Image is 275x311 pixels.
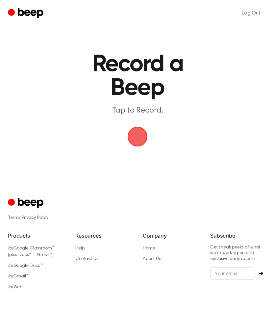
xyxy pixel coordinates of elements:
i: for [8,274,13,279]
i: for [8,285,13,290]
a: Log Out [235,5,267,21]
a: Home [143,246,155,251]
button: Subscribe [255,272,267,275]
a: Privacy Policy [22,216,48,220]
div: · [8,214,267,221]
a: Help [75,246,84,251]
img: Beep Logo [128,127,147,146]
h6: Products [8,232,65,240]
h6: Subscribe [210,232,267,240]
a: Contact Us [75,257,98,261]
h6: Resources [75,232,132,240]
a: Terms [8,216,20,220]
h6: Company [143,232,200,240]
a: forWeb [8,285,22,290]
h1: Record a Beep [71,53,204,100]
a: forGoogle Classroom™ (plus Docs™ + Gmail™) [8,246,55,258]
a: Beep [8,7,45,20]
a: About Us [143,257,161,261]
i: for [8,246,13,251]
a: Cruip [8,197,45,210]
a: forGoogle Docs™ [8,264,43,268]
a: forGmail™ [8,274,29,279]
p: Tap to Record. [71,105,204,116]
p: Get sneak peeks of what we’re working on and exclusive early access. [210,245,267,262]
i: for [8,264,13,268]
input: Your email [210,267,255,280]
